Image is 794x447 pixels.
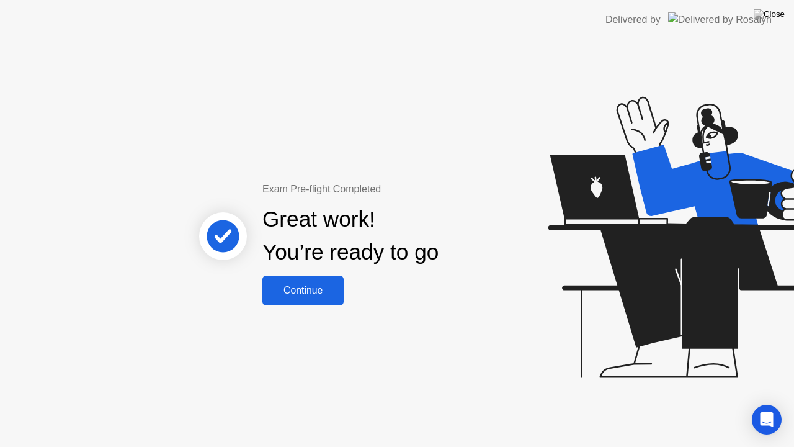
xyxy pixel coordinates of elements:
div: Delivered by [605,12,661,27]
div: Continue [266,285,340,296]
button: Continue [262,276,344,305]
img: Delivered by Rosalyn [668,12,772,27]
div: Great work! You’re ready to go [262,203,439,269]
img: Close [754,9,785,19]
div: Open Intercom Messenger [752,405,782,435]
div: Exam Pre-flight Completed [262,182,519,197]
